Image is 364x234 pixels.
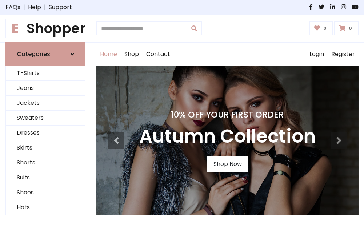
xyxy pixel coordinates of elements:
[5,3,20,12] a: FAQs
[139,110,316,120] h4: 10% Off Your First Order
[5,42,85,66] a: Categories
[96,43,121,66] a: Home
[5,20,85,36] h1: Shopper
[49,3,72,12] a: Support
[121,43,143,66] a: Shop
[309,21,333,35] a: 0
[6,111,85,126] a: Sweaters
[6,66,85,81] a: T-Shirts
[20,3,28,12] span: |
[328,43,359,66] a: Register
[6,185,85,200] a: Shoes
[28,3,41,12] a: Help
[5,20,85,36] a: EShopper
[6,140,85,155] a: Skirts
[143,43,174,66] a: Contact
[306,43,328,66] a: Login
[17,51,50,57] h6: Categories
[41,3,49,12] span: |
[347,25,354,32] span: 0
[5,19,25,38] span: E
[6,200,85,215] a: Hats
[6,81,85,96] a: Jeans
[207,156,248,172] a: Shop Now
[6,155,85,170] a: Shorts
[139,126,316,148] h3: Autumn Collection
[334,21,359,35] a: 0
[6,170,85,185] a: Suits
[6,96,85,111] a: Jackets
[6,126,85,140] a: Dresses
[321,25,328,32] span: 0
